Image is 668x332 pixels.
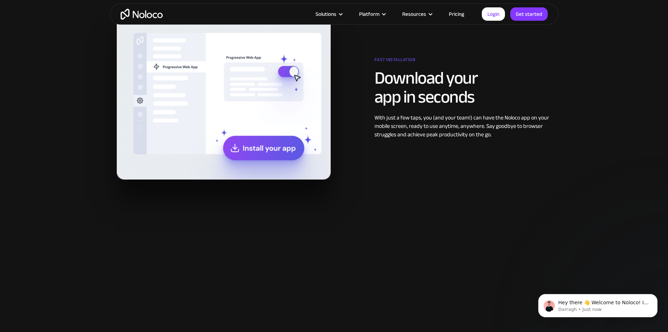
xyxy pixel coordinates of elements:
a: Login [482,7,505,21]
div: Platform [350,9,393,19]
div: Solutions [316,9,336,19]
a: Get started [510,7,548,21]
a: Pricing [440,9,473,19]
iframe: Intercom notifications message [528,279,668,328]
div: Solutions [307,9,350,19]
div: Fast installation [375,54,552,69]
div: Resources [393,9,440,19]
div: Platform [359,9,379,19]
h2: Download your app in seconds [375,69,552,106]
a: home [121,9,163,20]
div: With just a few taps, you (and your team!) can have the Noloco app on your mobile screen, ready t... [375,113,552,139]
div: Resources [402,9,426,19]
